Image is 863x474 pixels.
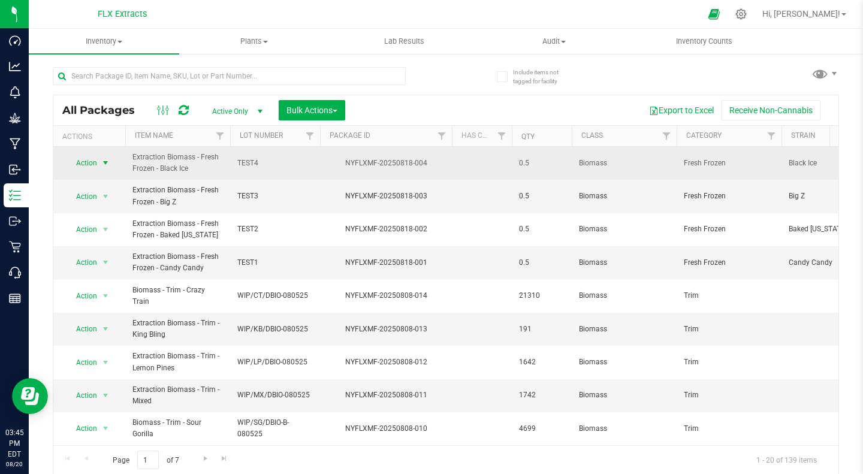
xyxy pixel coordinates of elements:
a: Filter [432,126,452,146]
a: Audit [479,29,630,54]
span: WIP/CT/DBIO-080525 [237,290,313,301]
span: Open Ecommerce Menu [701,2,728,26]
span: Page of 7 [102,451,189,469]
span: Trim [684,324,774,335]
span: WIP/SG/DBIO-B-080525 [237,417,313,440]
span: Fresh Frozen [684,257,774,268]
p: 03:45 PM EDT [5,427,23,460]
span: Extraction Biomass - Fresh Frozen - Black Ice [132,152,223,174]
span: Action [65,321,98,337]
a: Inventory [29,29,179,54]
div: NYFLXMF-20250808-010 [318,423,454,434]
button: Receive Non-Cannabis [722,100,820,120]
span: select [98,254,113,271]
span: Biomass [579,390,669,401]
span: Inventory [29,36,179,47]
span: 0.5 [519,191,565,202]
div: Actions [62,132,120,141]
span: Biomass [579,224,669,235]
span: Extraction Biomass - Fresh Frozen - Baked [US_STATE] [132,218,223,241]
span: Plants [180,36,329,47]
div: NYFLXMF-20250808-014 [318,290,454,301]
span: Extraction Biomass - Fresh Frozen - Candy Candy [132,251,223,274]
span: FLX Extracts [98,9,147,19]
span: 1 - 20 of 139 items [747,451,826,469]
a: Filter [210,126,230,146]
span: select [98,420,113,437]
span: All Packages [62,104,147,117]
span: 1642 [519,357,565,368]
input: Search Package ID, Item Name, SKU, Lot or Part Number... [53,67,406,85]
inline-svg: Grow [9,112,21,124]
span: Fresh Frozen [684,158,774,169]
a: Qty [521,132,535,141]
div: NYFLXMF-20250808-013 [318,324,454,335]
span: Action [65,221,98,238]
span: Lab Results [368,36,440,47]
span: Biomass - Trim - Crazy Train [132,285,223,307]
span: Biomass [579,158,669,169]
a: Class [581,131,603,140]
a: Category [686,131,722,140]
a: Inventory Counts [629,29,780,54]
span: Action [65,288,98,304]
inline-svg: Inventory [9,189,21,201]
div: NYFLXMF-20250808-012 [318,357,454,368]
a: Filter [492,126,512,146]
span: WIP/MX/DBIO-080525 [237,390,313,401]
span: Biomass [579,290,669,301]
span: TEST2 [237,224,313,235]
span: Biomass [579,423,669,434]
span: Include items not tagged for facility [513,68,573,86]
span: 0.5 [519,158,565,169]
inline-svg: Dashboard [9,35,21,47]
div: Manage settings [734,8,749,20]
span: Trim [684,290,774,301]
span: Biomass [579,257,669,268]
span: 4699 [519,423,565,434]
a: Lot Number [240,131,283,140]
a: Go to the next page [197,451,214,467]
span: 191 [519,324,565,335]
span: 1742 [519,390,565,401]
span: Fresh Frozen [684,224,774,235]
span: Bulk Actions [286,105,337,115]
span: Action [65,420,98,437]
span: Extraction Biomass - Trim - King Bling [132,318,223,340]
inline-svg: Reports [9,292,21,304]
span: Extraction Biomass - Trim - Lemon Pines [132,351,223,373]
span: 0.5 [519,257,565,268]
span: WIP/KB/DBIO-080525 [237,324,313,335]
span: 0.5 [519,224,565,235]
span: Trim [684,423,774,434]
span: Audit [480,36,629,47]
iframe: Resource center [12,378,48,414]
span: Action [65,354,98,371]
button: Export to Excel [641,100,722,120]
span: Action [65,254,98,271]
span: Biomass [579,357,669,368]
a: Filter [300,126,320,146]
span: select [98,221,113,238]
span: Inventory Counts [660,36,749,47]
span: Trim [684,357,774,368]
div: NYFLXMF-20250818-004 [318,158,454,169]
span: WIP/LP/DBIO-080525 [237,357,313,368]
span: Action [65,188,98,205]
span: select [98,354,113,371]
p: 08/20 [5,460,23,469]
a: Filter [762,126,781,146]
inline-svg: Manufacturing [9,138,21,150]
span: Fresh Frozen [684,191,774,202]
a: Package ID [330,131,370,140]
inline-svg: Call Center [9,267,21,279]
input: 1 [137,451,159,469]
span: Hi, [PERSON_NAME]! [762,9,840,19]
th: Has COA [452,126,512,147]
span: Biomass [579,324,669,335]
a: Go to the last page [216,451,233,467]
div: NYFLXMF-20250818-002 [318,224,454,235]
a: Strain [791,131,816,140]
span: TEST4 [237,158,313,169]
span: Action [65,387,98,404]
